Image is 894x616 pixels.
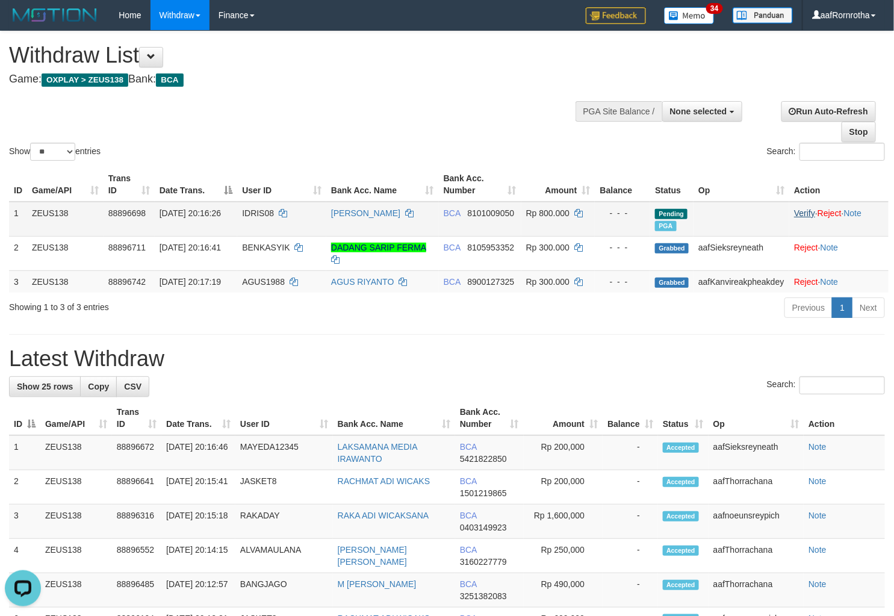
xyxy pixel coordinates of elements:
[655,278,689,288] span: Grabbed
[467,243,514,252] span: Copy 8105953352 to clipboard
[789,270,889,293] td: ·
[161,505,235,539] td: [DATE] 20:15:18
[460,511,477,520] span: BCA
[524,470,603,505] td: Rp 200,000
[709,539,804,573] td: aafThorrachana
[17,382,73,391] span: Show 25 rows
[9,539,40,573] td: 4
[781,101,876,122] a: Run Auto-Refresh
[40,401,112,435] th: Game/API: activate to sort column ascending
[9,167,27,202] th: ID
[603,539,658,573] td: -
[524,435,603,470] td: Rp 200,000
[112,573,161,608] td: 88896485
[9,236,27,270] td: 2
[658,401,709,435] th: Status: activate to sort column ascending
[108,277,146,287] span: 88896742
[655,243,689,254] span: Grabbed
[789,202,889,237] td: · ·
[460,591,507,601] span: Copy 3251382083 to clipboard
[460,476,477,486] span: BCA
[670,107,727,116] span: None selected
[235,401,333,435] th: User ID: activate to sort column ascending
[235,435,333,470] td: MAYEDA12345
[161,470,235,505] td: [DATE] 20:15:41
[733,7,793,23] img: panduan.png
[524,505,603,539] td: Rp 1,600,000
[331,208,400,218] a: [PERSON_NAME]
[460,523,507,532] span: Copy 0403149923 to clipboard
[655,221,676,231] span: Marked by aafpengsreynich
[161,573,235,608] td: [DATE] 20:12:57
[9,296,364,313] div: Showing 1 to 3 of 3 entries
[460,579,477,589] span: BCA
[804,401,885,435] th: Action
[467,277,514,287] span: Copy 8900127325 to clipboard
[526,243,570,252] span: Rp 300.000
[694,167,789,202] th: Op: activate to sort column ascending
[5,5,41,41] button: Open LiveChat chat widget
[338,545,407,567] a: [PERSON_NAME] [PERSON_NAME]
[832,297,852,318] a: 1
[9,73,584,86] h4: Game: Bank:
[789,167,889,202] th: Action
[27,167,104,202] th: Game/API: activate to sort column ascending
[161,435,235,470] td: [DATE] 20:16:46
[460,488,507,498] span: Copy 1501219865 to clipboard
[9,435,40,470] td: 1
[709,435,804,470] td: aafSieksreyneath
[521,167,595,202] th: Amount: activate to sort column ascending
[40,435,112,470] td: ZEUS138
[9,505,40,539] td: 3
[663,511,699,521] span: Accepted
[40,505,112,539] td: ZEUS138
[80,376,117,397] a: Copy
[338,511,429,520] a: RAKA ADI WICAKSANA
[331,277,394,287] a: AGUS RIYANTO
[524,573,603,608] td: Rp 490,000
[242,243,290,252] span: BENKASYIK
[155,167,238,202] th: Date Trans.: activate to sort column descending
[526,208,570,218] span: Rp 800.000
[526,277,570,287] span: Rp 300.000
[576,101,662,122] div: PGA Site Balance /
[603,573,658,608] td: -
[600,207,645,219] div: - - -
[108,208,146,218] span: 88896698
[338,579,417,589] a: M [PERSON_NAME]
[709,505,804,539] td: aafnoeunsreypich
[444,243,461,252] span: BCA
[809,511,827,520] a: Note
[161,539,235,573] td: [DATE] 20:14:15
[794,208,815,218] a: Verify
[603,401,658,435] th: Balance: activate to sort column ascending
[161,401,235,435] th: Date Trans.: activate to sort column ascending
[116,376,149,397] a: CSV
[809,476,827,486] a: Note
[27,236,104,270] td: ZEUS138
[460,545,477,555] span: BCA
[662,101,742,122] button: None selected
[235,470,333,505] td: JASKET8
[40,573,112,608] td: ZEUS138
[9,347,885,371] h1: Latest Withdraw
[112,401,161,435] th: Trans ID: activate to sort column ascending
[794,243,818,252] a: Reject
[160,277,221,287] span: [DATE] 20:17:19
[852,297,885,318] a: Next
[663,546,699,556] span: Accepted
[586,7,646,24] img: Feedback.jpg
[235,505,333,539] td: RAKADAY
[767,376,885,394] label: Search:
[108,243,146,252] span: 88896711
[595,167,650,202] th: Balance
[844,208,862,218] a: Note
[789,236,889,270] td: ·
[799,143,885,161] input: Search:
[460,442,477,452] span: BCA
[9,401,40,435] th: ID: activate to sort column descending
[235,573,333,608] td: BANGJAGO
[242,277,285,287] span: AGUS1988
[794,277,818,287] a: Reject
[655,209,688,219] span: Pending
